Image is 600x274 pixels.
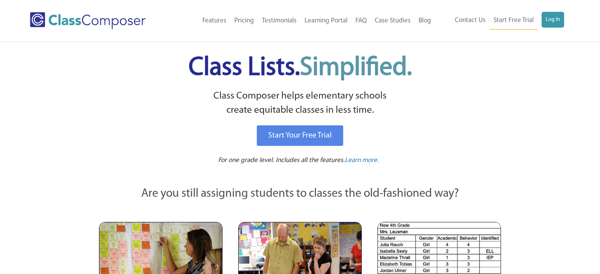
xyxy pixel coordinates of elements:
nav: Header Menu [171,12,435,30]
a: Learning Portal [301,12,351,30]
span: For one grade level. Includes all the features. [218,157,345,164]
a: Testimonials [258,12,301,30]
span: Simplified. [300,55,412,81]
a: Pricing [230,12,258,30]
span: Learn more. [345,157,379,164]
a: Blog [415,12,435,30]
a: FAQ [351,12,371,30]
a: Start Your Free Trial [257,125,343,146]
p: Are you still assigning students to classes the old-fashioned way? [99,185,501,203]
a: Log In [542,12,564,28]
a: Contact Us [451,12,490,29]
a: Learn more. [345,156,379,166]
nav: Header Menu [435,12,564,30]
p: Class Composer helps elementary schools create equitable classes in less time. [98,89,503,118]
span: Class Lists. [189,55,412,81]
img: Class Composer [30,12,146,29]
a: Start Free Trial [490,12,538,30]
span: Start Your Free Trial [268,132,332,140]
a: Case Studies [371,12,415,30]
a: Features [198,12,230,30]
